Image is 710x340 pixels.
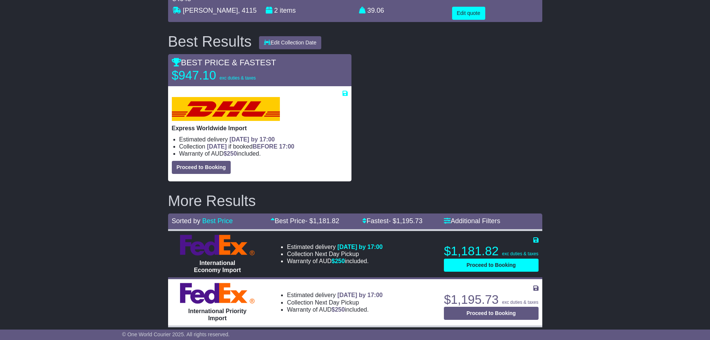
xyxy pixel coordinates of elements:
button: Edit quote [452,7,485,20]
span: 250 [335,306,345,313]
li: Collection [179,143,348,150]
span: exc duties & taxes [502,251,538,256]
span: exc duties & taxes [220,75,256,81]
span: Next Day Pickup [315,299,359,306]
a: Best Price- $1,181.82 [271,217,339,225]
p: $1,195.73 [444,292,538,307]
p: $947.10 [172,68,265,83]
h2: More Results [168,193,542,209]
img: FedEx Express: International Economy Import [180,235,255,256]
span: International Economy Import [194,260,241,273]
span: International Priority Import [188,308,246,321]
button: Proceed to Booking [172,161,231,174]
span: - $ [305,217,339,225]
button: Edit Collection Date [259,36,321,49]
span: © One World Courier 2025. All rights reserved. [122,331,230,337]
span: , 4115 [238,7,257,14]
button: Proceed to Booking [444,307,538,320]
span: Sorted by [172,217,201,225]
span: 1,181.82 [313,217,339,225]
p: Express Worldwide Import [172,125,348,132]
a: Best Price [202,217,233,225]
span: BEST PRICE & FASTEST [172,58,276,67]
p: $1,181.82 [444,244,538,259]
span: 1,195.73 [397,217,423,225]
span: exc duties & taxes [502,300,538,305]
span: $ [332,306,345,313]
li: Estimated delivery [179,136,348,143]
span: [PERSON_NAME] [183,7,238,14]
span: BEFORE [253,143,278,150]
img: DHL: Express Worldwide Import [172,97,280,121]
div: Best Results [164,33,256,50]
button: Proceed to Booking [444,259,538,272]
li: Warranty of AUD included. [287,306,383,313]
span: 250 [227,150,237,157]
a: Additional Filters [444,217,500,225]
span: 2 [274,7,278,14]
a: Fastest- $1,195.73 [362,217,422,225]
li: Collection [287,299,383,306]
li: Warranty of AUD included. [287,258,383,265]
li: Estimated delivery [287,291,383,299]
li: Collection [287,250,383,258]
span: if booked [207,143,294,150]
span: [DATE] by 17:00 [337,292,383,298]
span: [DATE] by 17:00 [230,136,275,143]
span: 250 [335,258,345,264]
span: items [280,7,296,14]
span: [DATE] by 17:00 [337,244,383,250]
span: 17:00 [279,143,294,150]
span: - $ [389,217,423,225]
span: $ [224,150,237,157]
span: [DATE] [207,143,227,150]
li: Estimated delivery [287,243,383,250]
span: Next Day Pickup [315,251,359,257]
li: Warranty of AUD included. [179,150,348,157]
span: $ [332,258,345,264]
img: FedEx Express: International Priority Import [180,283,255,304]
span: 39.06 [367,7,384,14]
